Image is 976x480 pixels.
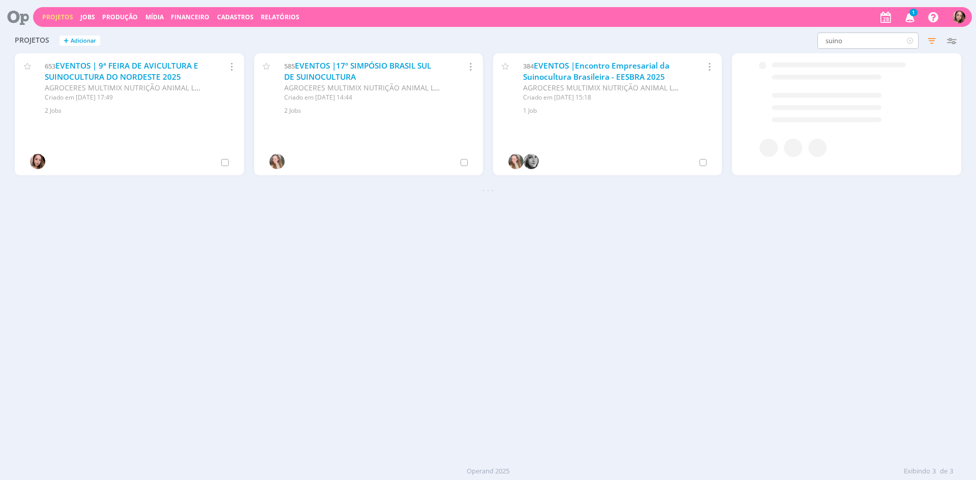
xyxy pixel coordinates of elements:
a: EVENTOS | 9ª FEIRA DE AVICULTURA E SUINOCULTURA DO NORDESTE 2025 [45,60,198,82]
span: AGROCERES MULTIMIX NUTRIÇÃO ANIMAL LTDA. [284,83,450,92]
span: Cadastros [217,13,254,21]
a: EVENTOS |Encontro Empresarial da Suinocultura Brasileira - EESBRA 2025 [523,60,669,82]
div: Criado em [DATE] 15:18 [523,93,679,102]
button: Projetos [39,13,76,21]
img: J [524,154,539,169]
span: 653 [45,61,55,71]
img: G [508,154,524,169]
input: Busca [817,33,919,49]
button: T [952,8,966,26]
a: Projetos [42,13,73,21]
a: Mídia [145,13,164,21]
span: AGROCERES MULTIMIX NUTRIÇÃO ANIMAL LTDA. [523,83,689,92]
span: 3 [950,466,953,476]
img: T [953,11,965,23]
div: - - - [10,184,966,195]
div: Criado em [DATE] 14:44 [284,93,440,102]
span: AGROCERES MULTIMIX NUTRIÇÃO ANIMAL LTDA. [45,83,210,92]
a: Relatórios [261,13,299,21]
span: Adicionar [71,38,96,44]
img: G [269,154,285,169]
span: Projetos [15,36,49,45]
a: Jobs [80,13,95,21]
button: Mídia [142,13,167,21]
a: Financeiro [171,13,209,21]
button: +Adicionar [59,36,100,46]
button: Jobs [77,13,98,21]
span: 3 [932,466,936,476]
button: Relatórios [258,13,302,21]
div: 2 Jobs [45,106,231,115]
div: 1 Job [523,106,710,115]
button: 1 [899,8,920,26]
span: 1 [909,9,918,16]
a: Produção [102,13,138,21]
a: EVENTOS |17º SIMPÓSIO BRASIL SUL DE SUINOCULTURA [284,60,431,82]
span: + [64,36,69,46]
span: 585 [284,61,295,71]
div: Criado em [DATE] 17:49 [45,93,201,102]
div: 2 Jobs [284,106,471,115]
img: T [30,154,45,169]
span: 384 [523,61,534,71]
span: Exibindo [904,466,930,476]
button: Financeiro [168,13,212,21]
button: Cadastros [214,13,257,21]
span: de [940,466,948,476]
button: Produção [99,13,141,21]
